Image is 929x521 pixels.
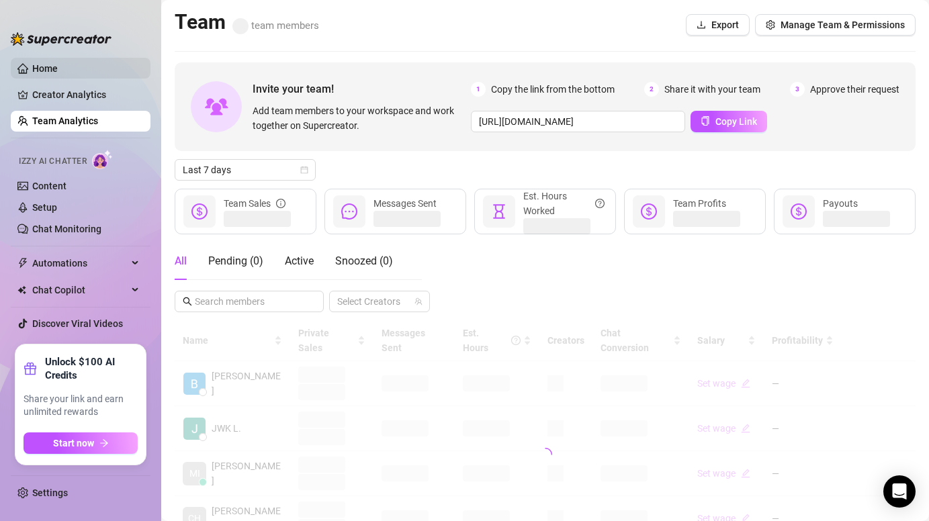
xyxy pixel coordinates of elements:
span: team members [232,19,319,32]
a: Discover Viral Videos [32,318,123,329]
span: Copy Link [715,116,757,127]
input: Search members [195,294,305,309]
span: Start now [53,438,94,448]
span: question-circle [595,189,605,218]
span: 3 [790,82,805,97]
img: logo-BBDzfeDw.svg [11,32,112,46]
div: Pending ( 0 ) [208,253,263,269]
span: Invite your team! [253,81,471,97]
span: Izzy AI Chatter [19,155,87,168]
span: team [414,297,423,305]
span: Chat Copilot [32,279,128,301]
span: Last 7 days [183,160,308,180]
a: Creator Analytics [32,84,140,105]
span: dollar-circle [791,203,807,220]
div: All [175,253,187,269]
a: Chat Monitoring [32,224,101,234]
a: Setup [32,202,57,213]
span: thunderbolt [17,258,28,269]
span: Active [285,254,314,267]
span: setting [766,20,775,30]
span: download [697,20,706,30]
span: Add team members to your workspace and work together on Supercreator. [253,103,466,133]
a: Content [32,181,67,191]
img: AI Chatter [92,150,113,169]
span: message [341,203,357,220]
a: Settings [32,487,68,498]
img: Chat Copilot [17,285,26,295]
div: Team Sales [224,196,285,211]
span: calendar [300,166,308,174]
span: copy [701,116,710,126]
div: Est. Hours Worked [523,189,605,218]
span: hourglass [491,203,507,220]
span: Payouts [823,198,858,209]
span: dollar-circle [641,203,657,220]
h2: Team [175,9,319,35]
span: Share your link and earn unlimited rewards [24,393,138,419]
button: Start nowarrow-right [24,432,138,454]
span: dollar-circle [191,203,208,220]
span: Messages Sent [373,198,437,209]
span: loading [538,448,551,461]
span: arrow-right [99,438,109,448]
div: Open Intercom Messenger [883,475,916,508]
span: gift [24,362,37,375]
button: Manage Team & Permissions [755,14,916,36]
span: Manage Team & Permissions [781,19,905,30]
span: info-circle [276,196,285,211]
span: Approve their request [810,82,899,97]
a: Team Analytics [32,115,98,126]
span: Export [711,19,739,30]
span: search [183,297,192,306]
span: Team Profits [673,198,726,209]
span: Copy the link from the bottom [491,82,615,97]
strong: Unlock $100 AI Credits [45,355,138,382]
span: Share it with your team [664,82,760,97]
button: Copy Link [691,111,767,132]
a: Home [32,63,58,74]
span: Snoozed ( 0 ) [335,254,393,267]
span: 2 [644,82,659,97]
span: Automations [32,252,128,274]
span: 1 [471,82,486,97]
button: Export [686,14,750,36]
